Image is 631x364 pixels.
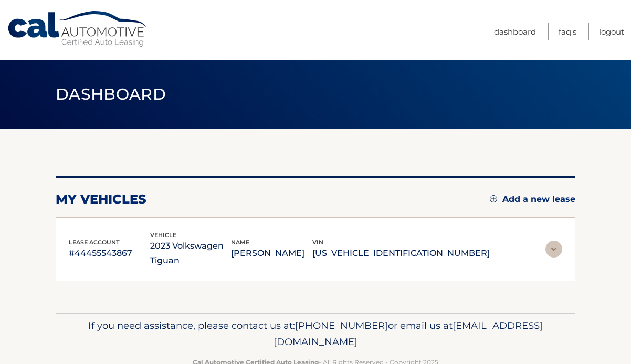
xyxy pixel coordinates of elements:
a: Add a new lease [490,194,575,205]
a: FAQ's [559,23,576,40]
a: Logout [599,23,624,40]
p: #44455543867 [69,246,150,261]
a: Cal Automotive [7,10,149,48]
span: [PHONE_NUMBER] [295,319,388,331]
span: vin [312,239,323,246]
span: lease account [69,239,120,246]
img: add.svg [490,195,497,202]
h2: my vehicles [56,191,146,207]
span: vehicle [150,231,176,239]
p: 2023 Volkswagen Tiguan [150,239,232,268]
p: [US_VEHICLE_IDENTIFICATION_NUMBER] [312,246,490,261]
span: Dashboard [56,84,166,104]
p: If you need assistance, please contact us at: or email us at [62,317,569,351]
p: [PERSON_NAME] [231,246,312,261]
img: accordion-rest.svg [545,241,562,258]
span: name [231,239,249,246]
a: Dashboard [494,23,536,40]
